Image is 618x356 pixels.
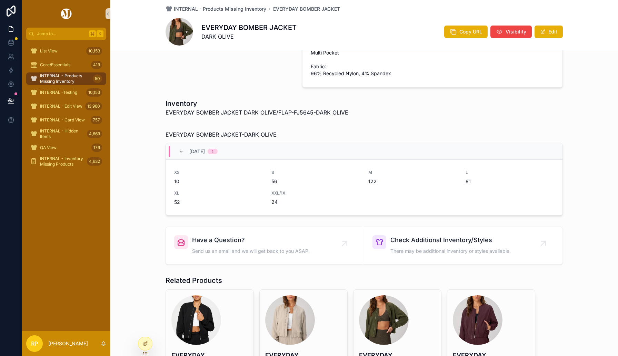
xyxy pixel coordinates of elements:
span: M [368,170,457,175]
span: Visibility [506,28,526,35]
span: L [466,170,555,175]
span: INTERNAL - Products Missing Inventory [174,6,266,12]
span: S [271,170,360,175]
a: INTERNAL - Edit View13,960 [26,100,106,112]
button: Jump to...K [26,28,106,40]
span: There may be additional inventory or styles available. [390,248,511,255]
div: 757 [91,116,102,124]
img: App logo [60,8,73,19]
span: INTERNAL - Edit View [40,103,82,109]
p: EVERYDAY BOMBER JACKET DARK OLIVE/FLAP-FJ5645-DARK OLIVE [166,108,348,117]
span: INTERNAL - Card View [40,117,85,123]
span: Core/Essentials [40,62,70,68]
a: INTERNAL - Products Missing Inventory [166,6,266,12]
div: 1 [212,149,213,154]
span: INTERNAL - Products Missing Inventory [40,73,90,84]
span: Send us an email and we will get back to you ASAP. [192,248,310,255]
a: INTERNAL - Products Missing Inventory50 [26,72,106,85]
a: EVERYDAY BOMBER JACKET [273,6,340,12]
span: QA View [40,145,57,150]
span: 52 [174,199,263,206]
span: K [97,31,103,37]
div: 4,669 [87,130,102,138]
a: INTERNAL - Card View757 [26,114,106,126]
span: 122 [368,178,457,185]
div: 50 [93,75,102,83]
a: Core/Essentials419 [26,59,106,71]
span: INTERNAL -Testing [40,90,77,95]
span: DARK OLIVE [201,32,297,41]
div: 13,960 [85,102,102,110]
span: EVERYDAY BOMBER JACKET-DARK OLIVE [166,130,277,139]
span: 81 [466,178,555,185]
span: Jump to... [37,31,86,37]
div: 179 [91,144,102,152]
span: XS [174,170,263,175]
span: 56 [271,178,360,185]
div: 10,153 [86,88,102,97]
h1: EVERYDAY BOMBER JACKET [201,23,297,32]
div: 10,153 [86,47,102,55]
span: INTERNAL - Hidden Items [40,128,84,139]
a: QA View179 [26,141,106,154]
span: Copy URL [459,28,482,35]
a: INTERNAL - Hidden Items4,669 [26,128,106,140]
h1: Related Products [166,276,222,285]
a: List View10,153 [26,45,106,57]
span: RP [31,339,38,348]
a: XS10S56M122L81XL52XXL/1X24 [166,160,562,215]
span: 24 [271,199,360,206]
span: [DATE] [189,148,205,155]
a: Check Additional Inventory/StylesThere may be additional inventory or styles available. [364,227,562,264]
span: List View [40,48,58,54]
h1: Inventory [166,99,348,108]
span: XL [174,190,263,196]
div: scrollable content [22,40,110,177]
span: Have a Question? [192,235,310,245]
span: 10 [174,178,263,185]
span: INTERNAL - Inventory Missing Products [40,156,84,167]
p: [PERSON_NAME] [48,340,88,347]
a: Have a Question?Send us an email and we will get back to you ASAP. [166,227,364,264]
div: 419 [91,61,102,69]
span: Check Additional Inventory/Styles [390,235,511,245]
button: Edit [535,26,563,38]
button: Visibility [490,26,532,38]
a: INTERNAL -Testing10,153 [26,86,106,99]
div: 4,632 [87,157,102,166]
a: INTERNAL - Inventory Missing Products4,632 [26,155,106,168]
span: XXL/1X [271,190,360,196]
button: Copy URL [444,26,488,38]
